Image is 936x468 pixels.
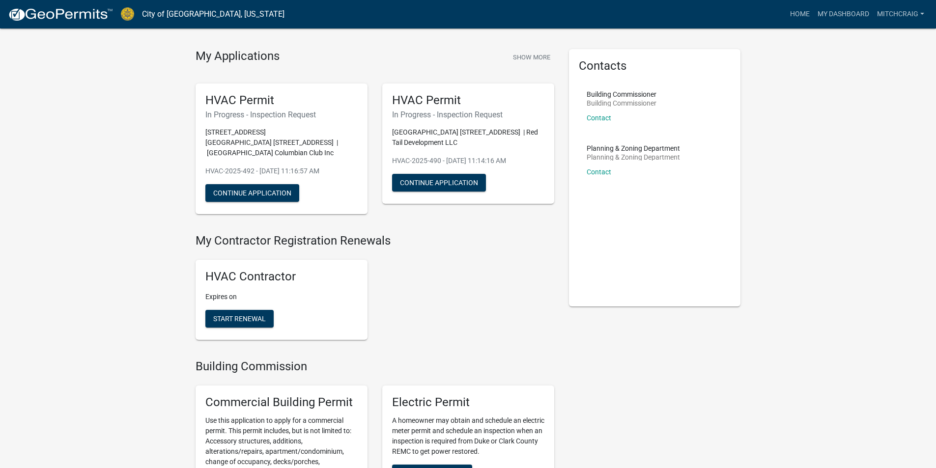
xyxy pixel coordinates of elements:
[196,234,554,348] wm-registration-list-section: My Contractor Registration Renewals
[587,114,611,122] a: Contact
[587,100,656,107] p: Building Commissioner
[205,310,274,328] button: Start Renewal
[196,234,554,248] h4: My Contractor Registration Renewals
[392,110,544,119] h6: In Progress - Inspection Request
[587,154,680,161] p: Planning & Zoning Department
[392,93,544,108] h5: HVAC Permit
[392,174,486,192] button: Continue Application
[205,110,358,119] h6: In Progress - Inspection Request
[205,127,358,158] p: [STREET_ADDRESS][GEOGRAPHIC_DATA] [STREET_ADDRESS] | [GEOGRAPHIC_DATA] Columbian Club Inc
[392,156,544,166] p: HVAC-2025-490 - [DATE] 11:14:16 AM
[142,6,284,23] a: City of [GEOGRAPHIC_DATA], [US_STATE]
[205,292,358,302] p: Expires on
[587,145,680,152] p: Planning & Zoning Department
[205,395,358,410] h5: Commercial Building Permit
[121,7,134,21] img: City of Jeffersonville, Indiana
[196,49,280,64] h4: My Applications
[392,127,544,148] p: [GEOGRAPHIC_DATA] [STREET_ADDRESS] | Red Tail Development LLC
[873,5,928,24] a: mitchcraig
[392,415,544,457] p: A homeowner may obtain and schedule an electric meter permit and schedule an inspection when an i...
[509,49,554,65] button: Show More
[392,395,544,410] h5: Electric Permit
[205,270,358,284] h5: HVAC Contractor
[205,184,299,202] button: Continue Application
[579,59,731,73] h5: Contacts
[587,91,656,98] p: Building Commissioner
[587,168,611,176] a: Contact
[786,5,814,24] a: Home
[205,166,358,176] p: HVAC-2025-492 - [DATE] 11:16:57 AM
[213,315,266,323] span: Start Renewal
[205,93,358,108] h5: HVAC Permit
[196,359,554,374] h4: Building Commission
[814,5,873,24] a: My Dashboard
